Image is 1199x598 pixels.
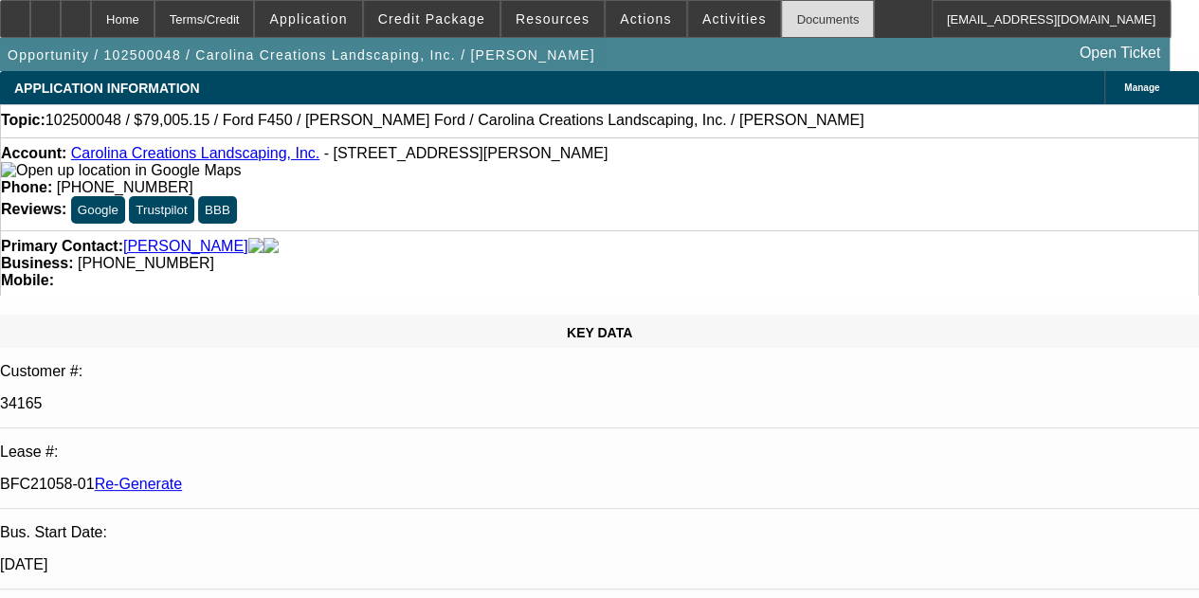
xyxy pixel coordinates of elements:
img: linkedin-icon.png [263,238,279,255]
strong: Primary Contact: [1,238,123,255]
span: 102500048 / $79,005.15 / Ford F450 / [PERSON_NAME] Ford / Carolina Creations Landscaping, Inc. / ... [45,112,864,129]
strong: Phone: [1,179,52,195]
span: Resources [516,11,590,27]
button: Application [255,1,361,37]
button: Activities [688,1,781,37]
img: Open up location in Google Maps [1,162,241,179]
span: - [STREET_ADDRESS][PERSON_NAME] [324,145,609,161]
button: Resources [501,1,604,37]
button: BBB [198,196,237,224]
a: Carolina Creations Landscaping, Inc. [71,145,319,161]
span: [PHONE_NUMBER] [57,179,193,195]
strong: Account: [1,145,66,161]
strong: Topic: [1,112,45,129]
strong: Reviews: [1,201,66,217]
span: Actions [620,11,672,27]
span: [PHONE_NUMBER] [78,255,214,271]
span: APPLICATION INFORMATION [14,81,199,96]
a: Open Ticket [1072,37,1168,69]
a: Re-Generate [95,476,183,492]
button: Credit Package [364,1,500,37]
strong: Business: [1,255,73,271]
a: [PERSON_NAME] [123,238,248,255]
span: Opportunity / 102500048 / Carolina Creations Landscaping, Inc. / [PERSON_NAME] [8,47,595,63]
span: Manage [1124,82,1159,93]
span: KEY DATA [567,325,632,340]
span: Credit Package [378,11,485,27]
strong: Mobile: [1,272,54,288]
span: Application [269,11,347,27]
button: Google [71,196,125,224]
span: Activities [702,11,767,27]
a: View Google Maps [1,162,241,178]
button: Actions [606,1,686,37]
button: Trustpilot [129,196,193,224]
img: facebook-icon.png [248,238,263,255]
